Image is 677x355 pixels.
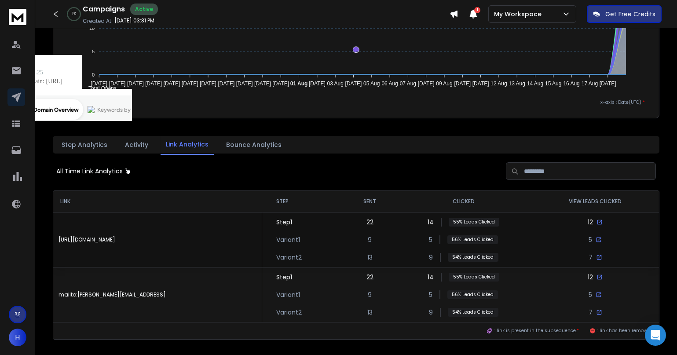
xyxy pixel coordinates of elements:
[163,81,180,87] tspan: [DATE]
[200,81,216,87] tspan: [DATE]
[114,17,154,24] p: [DATE] 03:31 PM
[487,326,579,335] span: : link is present in the subsequence.
[447,235,498,244] p: 56 % Leads Clicked
[429,253,433,262] p: 9
[67,99,645,106] p: x-axis : Date(UTC)
[344,273,395,317] div: 22
[33,52,79,58] div: Domain Overview
[474,7,480,13] span: 1
[395,191,532,212] th: CLICKED
[161,135,214,155] button: Link Analytics
[14,14,21,21] img: logo_orange.svg
[429,235,432,244] p: 5
[582,81,598,87] tspan: 17 Aug
[236,81,253,87] tspan: [DATE]
[645,325,666,346] div: Open Intercom Messenger
[9,329,26,346] button: H
[367,308,373,317] p: 13
[368,235,372,244] p: 9
[145,81,162,87] tspan: [DATE]
[605,10,655,18] p: Get Free Credits
[448,253,498,262] p: 54 % Leads Clicked
[429,290,432,299] p: 5
[418,81,435,87] tspan: [DATE]
[56,167,123,176] p: All Time Link Analytics
[428,218,499,227] div: 14
[25,14,43,21] div: v 4.0.25
[276,290,300,299] p: Variant 1
[589,290,592,299] p: 5
[59,236,256,243] p: [URL][DOMAIN_NAME]
[344,191,395,212] th: SENT
[218,81,234,87] tspan: [DATE]
[368,290,372,299] p: 9
[83,18,113,25] p: Created At:
[589,308,593,317] p: 7
[14,23,21,30] img: website_grey.svg
[109,81,125,87] tspan: [DATE]
[494,10,545,18] p: My Workspace
[363,81,380,87] tspan: 05 Aug
[588,218,603,227] div: 12
[589,253,593,262] p: 7
[527,81,543,87] tspan: 14 Aug
[89,26,95,31] tspan: 10
[59,291,256,298] p: mailto:[PERSON_NAME][EMAIL_ADDRESS]
[587,5,662,23] button: Get Free Credits
[82,85,117,91] span: Total Opens
[182,81,198,87] tspan: [DATE]
[262,191,344,212] th: STEP
[276,218,292,227] p: Step 1
[276,308,302,317] p: Variant 2
[381,81,398,87] tspan: 06 Aug
[83,4,125,15] h1: Campaigns
[472,81,489,87] tspan: [DATE]
[345,81,362,87] tspan: [DATE]
[564,81,580,87] tspan: 16 Aug
[56,135,113,154] button: Step Analytics
[254,81,271,87] tspan: [DATE]
[532,191,659,212] th: VIEW LEADS CLICKED
[92,49,95,54] tspan: 5
[72,11,76,17] p: 1 %
[600,81,616,87] tspan: [DATE]
[588,273,603,282] div: 12
[276,253,302,262] p: Variant 2
[436,81,452,87] tspan: 09 Aug
[429,308,433,317] p: 9
[327,81,343,87] tspan: 03 Aug
[367,253,373,262] p: 13
[309,81,326,87] tspan: [DATE]
[454,81,471,87] tspan: [DATE]
[449,273,499,282] p: 55 % Leads Clicked
[221,135,287,154] button: Bounce Analytics
[344,218,395,262] div: 22
[589,326,655,335] span: : link has been removed.
[276,273,292,282] p: Step 1
[447,290,498,299] p: 56 % Leads Clicked
[53,191,262,212] th: LINK
[97,52,148,58] div: Keywords by Traffic
[24,51,31,58] img: tab_domain_overview_orange.svg
[272,81,289,87] tspan: [DATE]
[448,308,498,317] p: 54 % Leads Clicked
[400,81,416,87] tspan: 07 Aug
[127,81,144,87] tspan: [DATE]
[88,51,95,58] img: tab_keywords_by_traffic_grey.svg
[130,4,158,15] div: Active
[23,23,62,30] div: Domain: [URL]
[120,135,154,154] button: Activity
[428,273,499,282] div: 14
[449,218,499,227] p: 55 % Leads Clicked
[92,72,95,77] tspan: 0
[490,81,507,87] tspan: 12 Aug
[9,9,26,25] img: logo
[91,81,107,87] tspan: [DATE]
[276,235,300,244] p: Variant 1
[589,235,592,244] p: 5
[290,81,308,87] tspan: 01 Aug
[509,81,525,87] tspan: 13 Aug
[545,81,561,87] tspan: 15 Aug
